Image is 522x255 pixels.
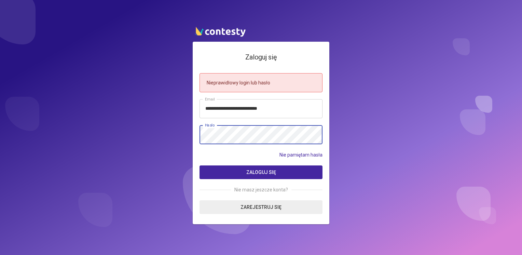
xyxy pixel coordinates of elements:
[279,151,322,159] a: Nie pamiętam hasła
[200,73,322,92] div: Nieprawidłowy login lub hasło
[200,165,322,179] button: Zaloguj się
[200,52,322,63] h4: Zaloguj się
[200,200,322,214] a: Zarejestruj się
[231,186,291,193] span: Nie masz jeszcze konta?
[193,24,247,38] img: contesty logo
[246,170,276,175] span: Zaloguj się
